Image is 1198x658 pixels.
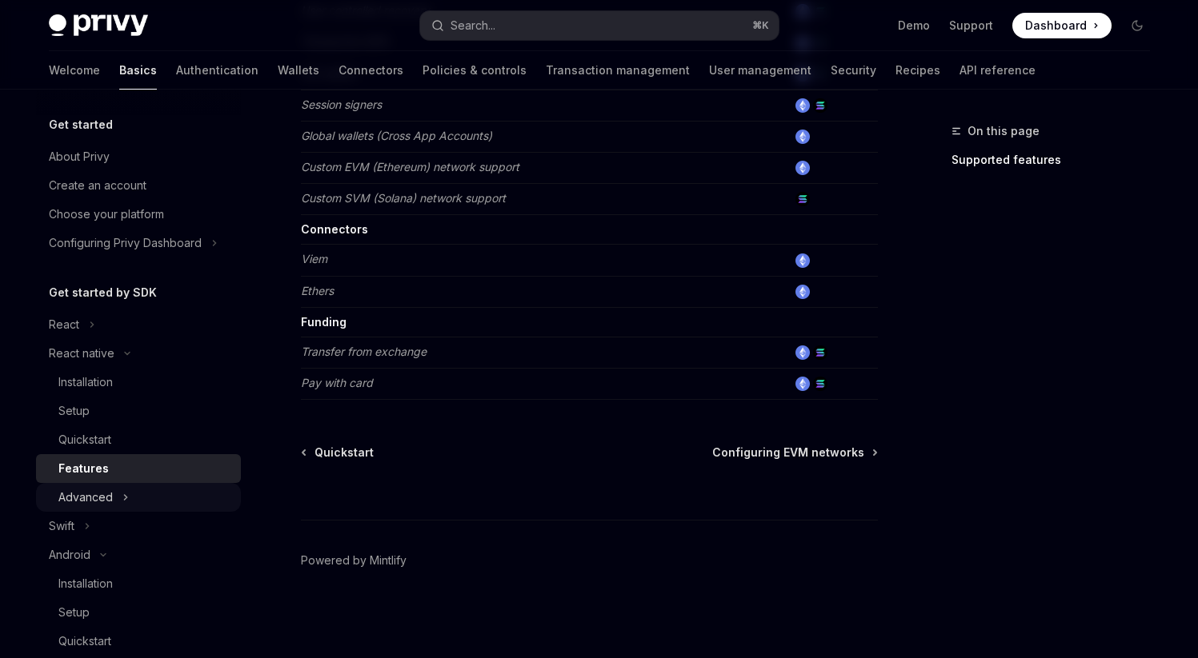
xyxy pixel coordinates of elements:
div: About Privy [49,147,110,166]
a: Connectors [339,51,403,90]
img: ethereum.png [795,161,810,175]
div: Search... [451,16,495,35]
button: Search...⌘K [420,11,779,40]
a: Supported features [952,147,1163,173]
a: Basics [119,51,157,90]
div: React [49,315,79,334]
div: Features [58,459,109,478]
img: ethereum.png [795,98,810,113]
a: Authentication [176,51,258,90]
a: Choose your platform [36,200,241,229]
a: Powered by Mintlify [301,552,407,568]
a: User management [709,51,811,90]
div: Installation [58,373,113,392]
a: Support [949,18,993,34]
img: solana.png [813,345,827,360]
strong: Connectors [301,222,368,236]
div: Installation [58,574,113,593]
a: Quickstart [303,445,374,461]
a: Quickstart [36,425,241,454]
div: Setup [58,603,90,622]
em: Viem [301,252,327,265]
span: Quickstart [315,445,374,461]
em: Ethers [301,284,334,297]
h5: Get started by SDK [49,283,157,302]
div: Quickstart [58,632,111,651]
div: Create an account [49,176,146,195]
strong: Funding [301,315,347,329]
div: Android [49,545,90,564]
a: Demo [898,18,930,34]
span: ⌘ K [752,19,769,32]
div: Choose your platform [49,205,164,224]
span: Configuring EVM networks [712,445,864,461]
h5: Get started [49,115,113,134]
em: Custom EVM (Ethereum) network support [301,160,519,173]
em: Global wallets (Cross App Accounts) [301,129,492,142]
a: Dashboard [1012,13,1112,38]
a: Transaction management [546,51,690,90]
img: solana.png [813,98,827,113]
a: Features [36,454,241,483]
div: React native [49,344,114,363]
em: Session signers [301,98,382,111]
button: Toggle dark mode [1124,13,1150,38]
a: Security [831,51,876,90]
img: solana.png [795,192,810,206]
a: Setup [36,598,241,627]
img: ethereum.png [795,253,810,268]
a: Installation [36,368,241,397]
a: Recipes [895,51,940,90]
a: Wallets [278,51,319,90]
img: ethereum.png [795,285,810,299]
div: Swift [49,516,74,536]
img: ethereum.png [795,130,810,144]
span: Dashboard [1025,18,1087,34]
em: Custom SVM (Solana) network support [301,191,506,205]
img: ethereum.png [795,377,810,391]
em: Transfer from exchange [301,345,427,358]
a: About Privy [36,142,241,171]
div: Quickstart [58,430,111,449]
a: Configuring EVM networks [712,445,876,461]
a: Quickstart [36,627,241,656]
em: Pay with card [301,376,373,389]
span: On this page [968,122,1040,141]
div: Setup [58,401,90,421]
a: API reference [960,51,1036,90]
a: Setup [36,397,241,425]
img: ethereum.png [795,345,810,360]
img: dark logo [49,14,148,37]
div: Advanced [58,488,113,507]
a: Create an account [36,171,241,200]
a: Policies & controls [423,51,527,90]
img: solana.png [813,377,827,391]
a: Welcome [49,51,100,90]
div: Configuring Privy Dashboard [49,233,202,253]
a: Installation [36,569,241,598]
